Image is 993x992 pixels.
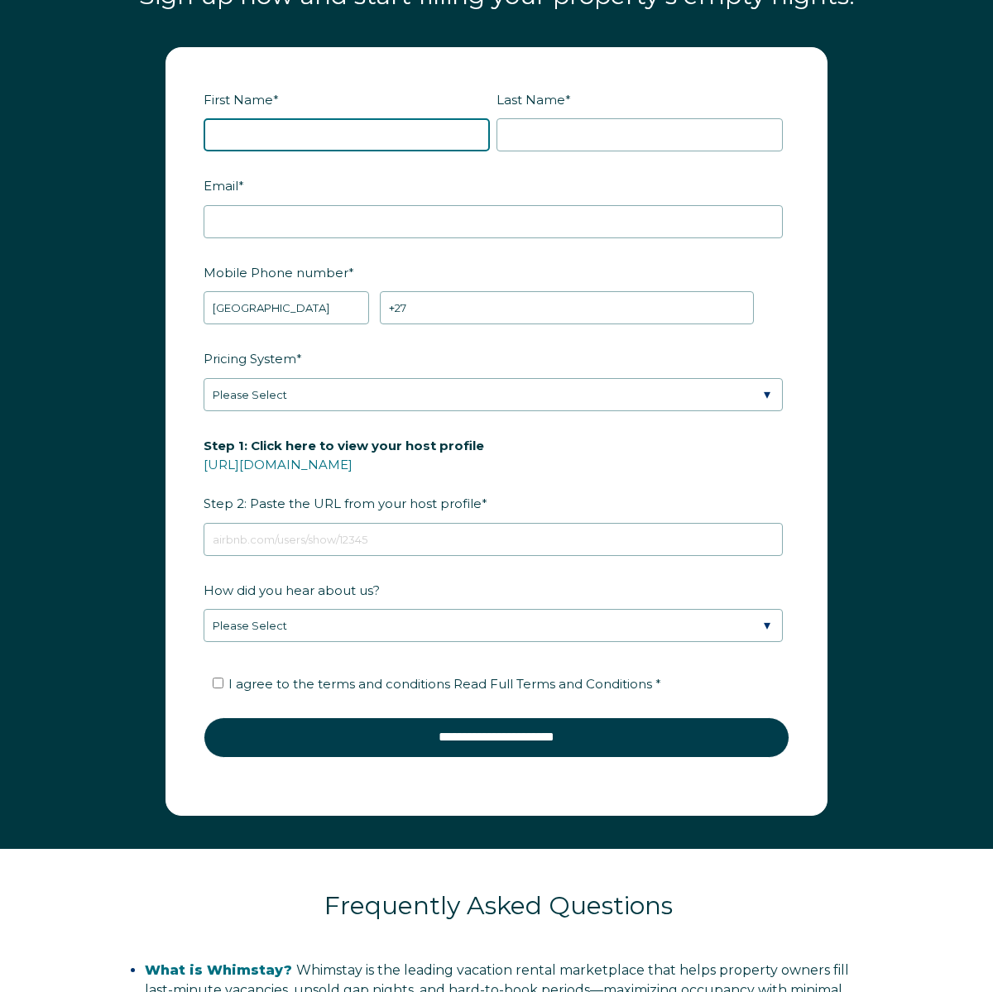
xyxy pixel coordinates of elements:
a: Read Full Terms and Conditions [450,676,655,692]
span: Step 2: Paste the URL from your host profile [204,433,484,516]
span: How did you hear about us? [204,577,380,603]
span: Pricing System [204,346,296,371]
span: First Name [204,87,273,113]
span: Last Name [496,87,565,113]
input: airbnb.com/users/show/12345 [204,523,783,556]
input: I agree to the terms and conditions Read Full Terms and Conditions * [213,678,223,688]
span: Email [204,173,238,199]
span: Step 1: Click here to view your host profile [204,433,484,458]
a: [URL][DOMAIN_NAME] [204,457,353,472]
span: I agree to the terms and conditions [228,676,661,692]
span: What is Whimstay? [145,962,292,978]
span: Mobile Phone number [204,260,348,285]
span: Read Full Terms and Conditions [453,676,652,692]
span: Frequently Asked Questions [324,890,673,921]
